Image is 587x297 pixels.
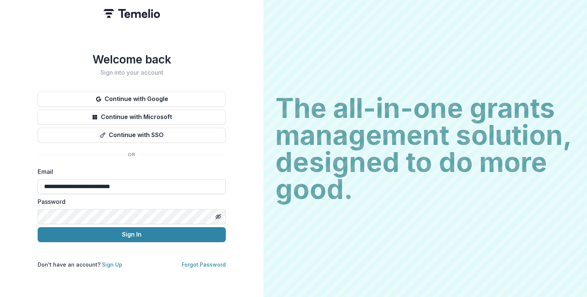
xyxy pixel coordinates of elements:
[38,128,226,143] button: Continue with SSO
[38,167,221,176] label: Email
[212,211,224,223] button: Toggle password visibility
[38,227,226,242] button: Sign In
[102,261,122,268] a: Sign Up
[38,110,226,125] button: Continue with Microsoft
[38,92,226,107] button: Continue with Google
[182,261,226,268] a: Forgot Password
[38,197,221,206] label: Password
[38,261,122,268] p: Don't have an account?
[103,9,160,18] img: Temelio
[38,53,226,66] h1: Welcome back
[38,69,226,76] h2: Sign into your account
